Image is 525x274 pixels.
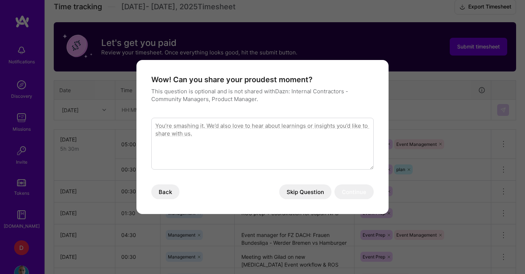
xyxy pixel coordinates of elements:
h4: Wow! Can you share your proudest moment? [151,75,374,84]
button: Back [151,184,179,199]
p: This question is optional and is not shared with Dazn: Internal Contractors - Community Managers,... [151,87,374,103]
button: Continue [334,184,374,199]
button: Skip Question [279,184,331,199]
div: modal [136,60,389,214]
